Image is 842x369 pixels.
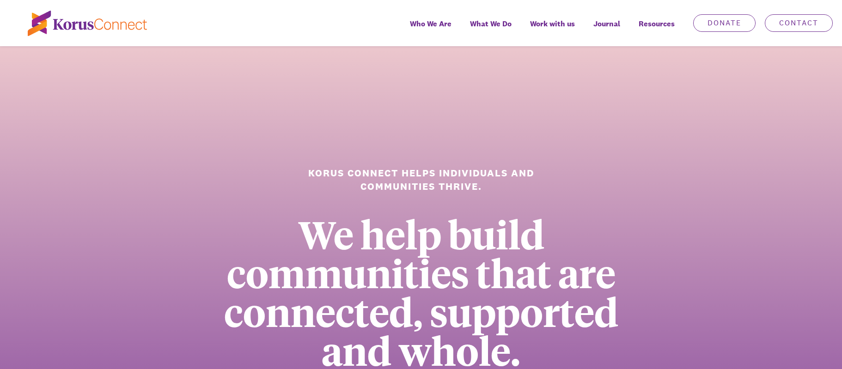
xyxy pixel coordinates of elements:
span: Journal [593,17,620,30]
span: Work with us [530,17,575,30]
h1: Korus Connect helps individuals and communities thrive. [272,166,570,194]
a: Journal [584,13,629,46]
div: Resources [629,13,684,46]
span: What We Do [470,17,512,30]
a: Donate [693,14,756,32]
a: What We Do [461,13,521,46]
img: korus-connect%2Fc5177985-88d5-491d-9cd7-4a1febad1357_logo.svg [28,11,147,36]
span: Who We Are [410,17,452,30]
a: Contact [765,14,833,32]
a: Who We Are [401,13,461,46]
a: Work with us [521,13,584,46]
